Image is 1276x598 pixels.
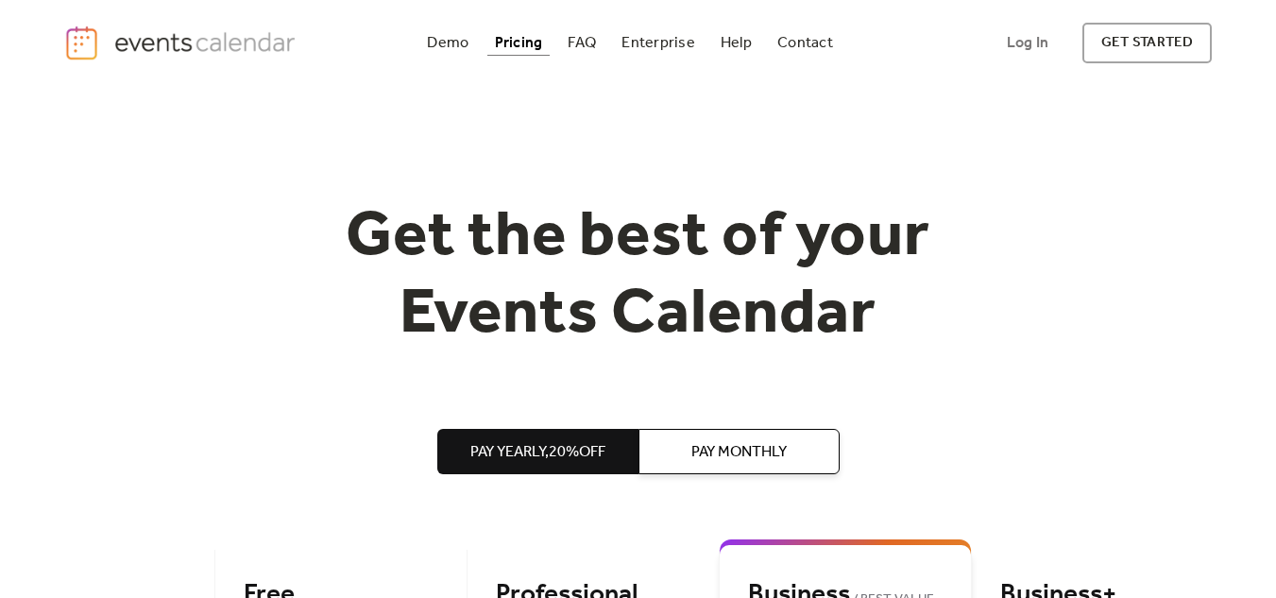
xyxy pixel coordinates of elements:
a: Enterprise [614,30,702,56]
a: Help [713,30,759,56]
a: Demo [419,30,476,56]
span: Pay Yearly, 20% off [470,441,605,464]
div: FAQ [568,38,596,48]
div: Help [721,38,752,48]
a: Log In [988,23,1067,63]
span: Pay Monthly [691,441,787,464]
a: get started [1082,23,1212,63]
div: Pricing [495,38,543,48]
a: Contact [770,30,841,56]
a: home [64,25,300,61]
a: Pricing [487,30,551,56]
a: FAQ [560,30,604,56]
h1: Get the best of your Events Calendar [276,199,1001,353]
div: Demo [427,38,468,48]
div: Contact [777,38,833,48]
button: Pay Monthly [638,429,840,474]
button: Pay Yearly,20%off [437,429,638,474]
div: Enterprise [621,38,694,48]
